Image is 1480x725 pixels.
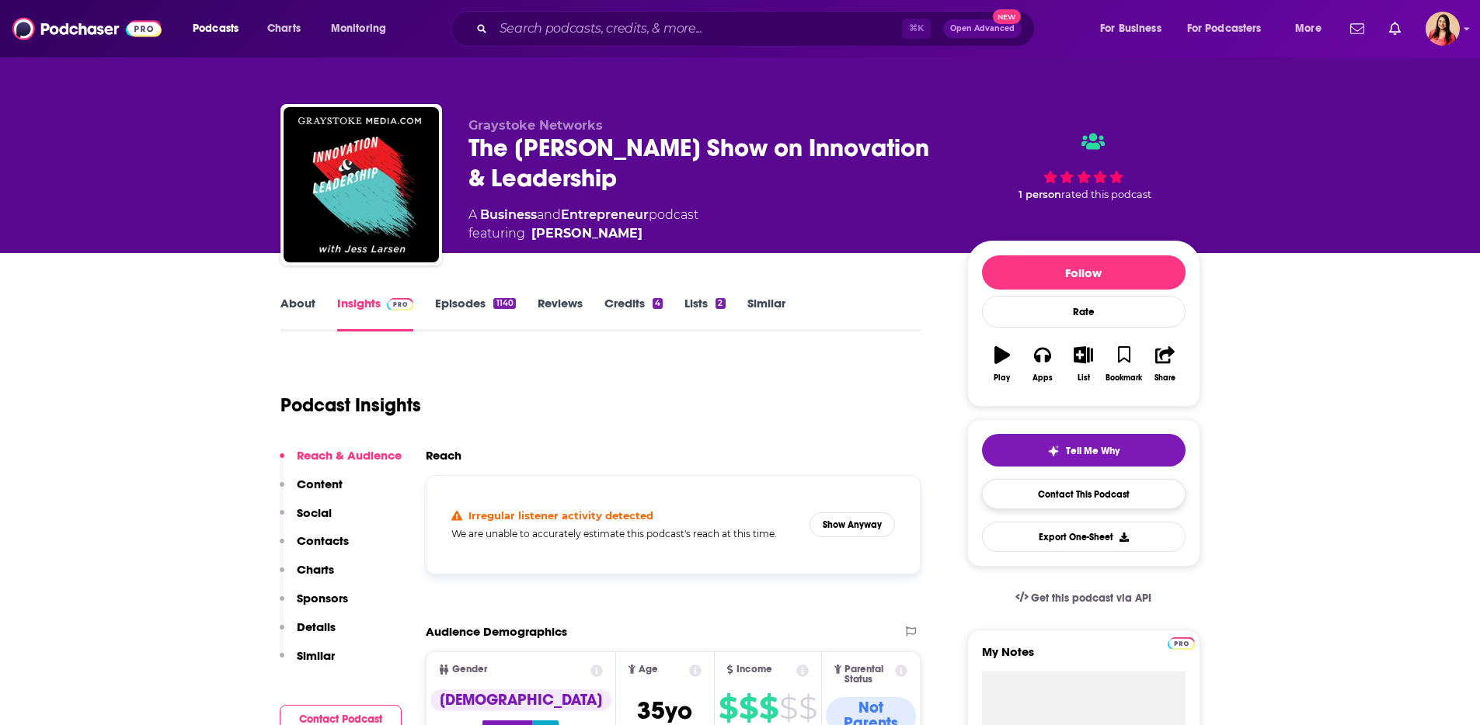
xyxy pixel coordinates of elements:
button: Social [280,505,332,534]
a: Credits4 [604,296,663,331]
button: open menu [182,16,259,41]
div: List [1078,373,1090,383]
button: Charts [280,562,334,591]
button: Sponsors [280,591,348,619]
h2: Audience Demographics [426,624,567,639]
div: Share [1154,373,1175,383]
button: Export One-Sheet [982,522,1186,552]
span: For Business [1100,18,1161,40]
a: InsightsPodchaser Pro [337,296,414,331]
div: Rate [982,296,1186,328]
span: For Podcasters [1187,18,1262,40]
span: $ [799,696,817,720]
span: Income [737,664,772,675]
div: Bookmark [1106,373,1142,383]
div: [PERSON_NAME] [531,224,642,243]
span: rated this podcast [1061,189,1151,200]
img: Podchaser - Follow, Share and Rate Podcasts [12,14,162,43]
span: $ [779,696,797,720]
p: Contacts [297,533,349,548]
span: featuring [468,224,698,243]
img: User Profile [1426,12,1460,46]
span: $ [759,696,778,720]
p: Details [297,619,336,634]
a: Similar [747,296,785,331]
img: tell me why sparkle [1047,445,1060,457]
span: New [993,9,1021,24]
a: Lists2 [684,296,725,331]
p: Content [297,477,343,491]
button: open menu [1089,16,1181,41]
button: Share [1144,336,1185,392]
button: Play [982,336,1022,392]
a: Reviews [538,296,583,331]
p: Social [297,505,332,520]
a: Entrepreneur [561,207,649,222]
h2: Reach [426,448,461,463]
span: $ [719,696,737,720]
img: Podchaser Pro [387,298,414,310]
div: [DEMOGRAPHIC_DATA] [430,689,611,711]
a: About [280,296,315,331]
h1: Podcast Insights [280,394,421,417]
button: Similar [280,648,335,677]
a: Pro website [1168,635,1195,650]
span: Tell Me Why [1066,445,1120,457]
button: Show Anyway [810,512,895,537]
button: Open AdvancedNew [943,19,1022,38]
a: Get this podcast via API [1003,579,1165,617]
span: Logged in as michelle.weinfurt [1426,12,1460,46]
span: 1 person [1019,189,1061,200]
h5: We are unable to accurately estimate this podcast's reach at this time. [451,528,798,539]
span: ⌘ K [902,19,931,39]
a: Show notifications dropdown [1383,16,1407,42]
button: Apps [1022,336,1063,392]
img: The Jess Larsen Show on Innovation & Leadership [284,107,439,262]
button: Show profile menu [1426,12,1460,46]
div: 1 personrated this podcast [967,118,1200,215]
span: Parental Status [844,664,893,685]
p: Similar [297,648,335,663]
a: Business [480,207,537,222]
span: Gender [452,664,487,675]
div: 2 [716,298,725,309]
button: Contacts [280,533,349,562]
h4: Irregular listener activity detected [468,509,653,522]
label: My Notes [982,644,1186,671]
button: Reach & Audience [280,448,402,477]
div: 1140 [493,298,515,309]
p: Charts [297,562,334,577]
a: Charts [257,16,310,41]
button: open menu [1177,16,1284,41]
span: Charts [267,18,301,40]
span: Get this podcast via API [1031,591,1151,605]
button: tell me why sparkleTell Me Why [982,434,1186,467]
div: Play [994,373,1010,383]
span: $ [739,696,757,720]
p: Sponsors [297,591,348,605]
span: Open Advanced [950,25,1015,33]
span: and [537,207,561,222]
div: Search podcasts, credits, & more... [465,11,1050,47]
img: Podchaser Pro [1168,637,1195,650]
button: Follow [982,255,1186,290]
button: Details [280,619,336,648]
input: Search podcasts, credits, & more... [493,16,902,41]
span: Age [639,664,658,675]
button: List [1063,336,1103,392]
button: open menu [1284,16,1341,41]
span: Monitoring [331,18,386,40]
div: A podcast [468,206,698,243]
button: open menu [320,16,406,41]
a: Contact This Podcast [982,479,1186,509]
a: Show notifications dropdown [1344,16,1370,42]
a: Episodes1140 [435,296,515,331]
button: Content [280,477,343,505]
span: More [1295,18,1322,40]
button: Bookmark [1104,336,1144,392]
span: Graystoke Networks [468,118,603,133]
p: Reach & Audience [297,448,402,463]
div: 4 [653,298,663,309]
